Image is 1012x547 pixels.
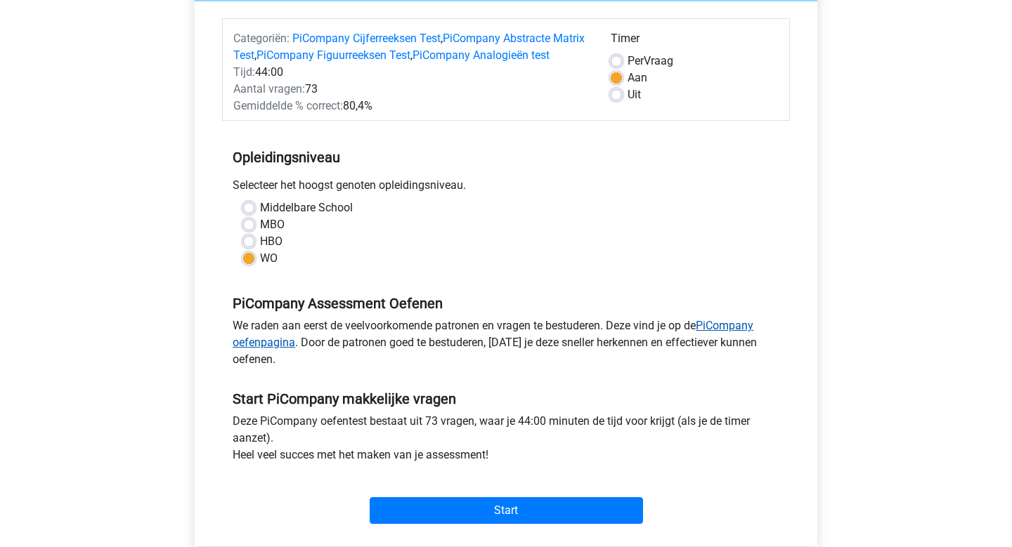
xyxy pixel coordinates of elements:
div: Deze PiCompany oefentest bestaat uit 73 vragen, waar je 44:00 minuten de tijd voor krijgt (als je... [222,413,790,469]
h5: Opleidingsniveau [233,143,779,171]
h5: PiCompany Assessment Oefenen [233,295,779,312]
label: HBO [260,233,283,250]
div: 44:00 [223,64,600,81]
label: MBO [260,216,285,233]
div: , , , [223,30,600,64]
div: Timer [611,30,779,53]
label: Middelbare School [260,199,353,216]
span: Aantal vragen: [233,82,305,95]
span: Tijd: [233,65,255,79]
div: We raden aan eerst de veelvoorkomende patronen en vragen te bestuderen. Deze vind je op de . Door... [222,317,790,374]
a: PiCompany Figuurreeksen Test [257,48,410,62]
a: PiCompany Cijferreeksen Test [292,32,441,45]
div: 73 [223,81,600,98]
input: Start [370,497,643,524]
label: Uit [628,86,641,103]
span: Gemiddelde % correct: [233,99,343,112]
label: WO [260,250,278,267]
div: Selecteer het hoogst genoten opleidingsniveau. [222,177,790,199]
div: 80,4% [223,98,600,114]
h5: Start PiCompany makkelijke vragen [233,390,779,407]
span: Per [628,54,644,67]
label: Aan [628,70,647,86]
label: Vraag [628,53,673,70]
span: Categoriën: [233,32,290,45]
a: PiCompany Analogieën test [413,48,550,62]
